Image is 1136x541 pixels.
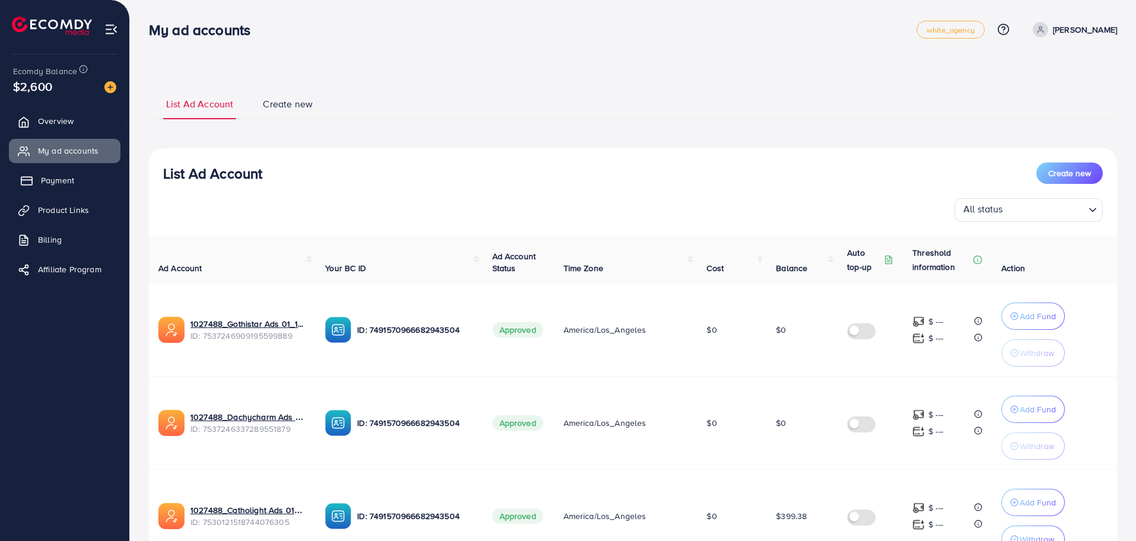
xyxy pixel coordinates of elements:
[9,257,120,281] a: Affiliate Program
[912,502,925,514] img: top-up amount
[190,318,306,342] div: <span class='underline'>1027488_Gothistar Ads 01_1754902071632</span></br>7537246909195599889
[492,415,543,431] span: Approved
[104,81,116,93] img: image
[1020,402,1056,416] p: Add Fund
[912,316,925,328] img: top-up amount
[1053,23,1117,37] p: [PERSON_NAME]
[158,410,184,436] img: ic-ads-acc.e4c84228.svg
[776,510,807,522] span: $399.38
[163,165,262,182] h3: List Ad Account
[928,331,943,345] p: $ ---
[707,324,717,336] span: $0
[912,409,925,421] img: top-up amount
[190,318,306,330] a: 1027488_Gothistar Ads 01_1754902071632
[912,425,925,438] img: top-up amount
[190,330,306,342] span: ID: 7537246909195599889
[1001,489,1065,516] button: Add Fund
[325,410,351,436] img: ic-ba-acc.ded83a64.svg
[776,262,807,274] span: Balance
[1086,488,1127,532] iframe: Chat
[707,417,717,429] span: $0
[9,198,120,222] a: Product Links
[917,21,985,39] a: white_agency
[492,250,536,274] span: Ad Account Status
[13,65,77,77] span: Ecomdy Balance
[158,503,184,529] img: ic-ads-acc.e4c84228.svg
[190,411,306,423] a: 1027488_Dachycharm Ads 01_1754902045425
[158,317,184,343] img: ic-ads-acc.e4c84228.svg
[1020,495,1056,510] p: Add Fund
[564,417,647,429] span: America/Los_Angeles
[357,509,473,523] p: ID: 7491570966682943504
[492,322,543,338] span: Approved
[357,416,473,430] p: ID: 7491570966682943504
[38,234,62,246] span: Billing
[190,411,306,435] div: <span class='underline'>1027488_Dachycharm Ads 01_1754902045425</span></br>7537246337289551879
[38,145,98,157] span: My ad accounts
[9,168,120,192] a: Payment
[847,246,882,274] p: Auto top-up
[564,262,603,274] span: Time Zone
[912,246,970,274] p: Threshold information
[707,510,717,522] span: $0
[41,174,74,186] span: Payment
[492,508,543,524] span: Approved
[928,314,943,329] p: $ ---
[1020,439,1054,453] p: Withdraw
[1020,309,1056,323] p: Add Fund
[1001,262,1025,274] span: Action
[190,504,306,516] a: 1027488_Catholight Ads 01_1753243050823
[1020,346,1054,360] p: Withdraw
[564,324,647,336] span: America/Los_Angeles
[1001,339,1065,367] button: Withdraw
[954,198,1103,222] div: Search for option
[190,504,306,529] div: <span class='underline'>1027488_Catholight Ads 01_1753243050823</span></br>7530121518744076305
[1036,163,1103,184] button: Create new
[325,317,351,343] img: ic-ba-acc.ded83a64.svg
[912,518,925,531] img: top-up amount
[149,21,260,39] h3: My ad accounts
[12,17,92,35] img: logo
[1028,22,1117,37] a: [PERSON_NAME]
[325,262,366,274] span: Your BC ID
[38,115,74,127] span: Overview
[707,262,724,274] span: Cost
[776,324,786,336] span: $0
[776,417,786,429] span: $0
[928,408,943,422] p: $ ---
[9,139,120,163] a: My ad accounts
[190,423,306,435] span: ID: 7537246337289551879
[1048,167,1091,179] span: Create new
[9,109,120,133] a: Overview
[13,78,52,95] span: $2,600
[1001,303,1065,330] button: Add Fund
[190,516,306,528] span: ID: 7530121518744076305
[1001,432,1065,460] button: Withdraw
[104,23,118,36] img: menu
[357,323,473,337] p: ID: 7491570966682943504
[928,517,943,532] p: $ ---
[961,200,1005,219] span: All status
[1001,396,1065,423] button: Add Fund
[564,510,647,522] span: America/Los_Angeles
[9,228,120,252] a: Billing
[166,97,233,111] span: List Ad Account
[927,26,975,34] span: white_agency
[38,263,101,275] span: Affiliate Program
[928,424,943,438] p: $ ---
[38,204,89,216] span: Product Links
[1007,201,1084,219] input: Search for option
[912,332,925,345] img: top-up amount
[325,503,351,529] img: ic-ba-acc.ded83a64.svg
[928,501,943,515] p: $ ---
[263,97,313,111] span: Create new
[158,262,202,274] span: Ad Account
